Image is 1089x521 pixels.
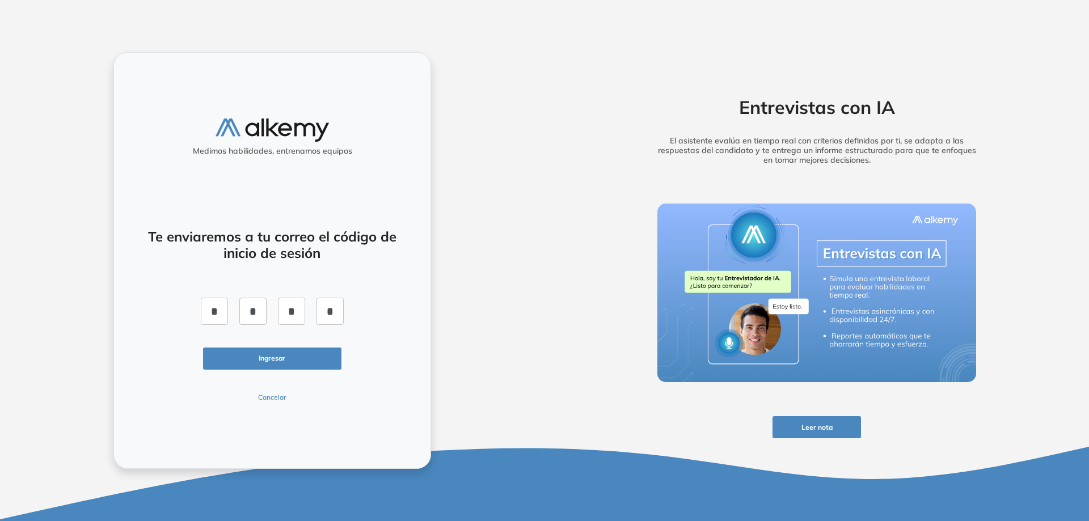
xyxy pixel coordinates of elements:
[216,118,329,142] img: logo-alkemy
[203,348,341,370] button: Ingresar
[640,96,994,118] h2: Entrevistas con IA
[119,146,426,156] h5: Medimos habilidades, entrenamos equipos
[203,392,341,403] button: Cancelar
[640,136,994,164] h5: El asistente evalúa en tiempo real con criterios definidos por ti, se adapta a las respuestas del...
[144,228,400,261] h4: Te enviaremos a tu correo el código de inicio de sesión
[773,416,861,438] button: Leer nota
[657,204,976,383] img: img-more-info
